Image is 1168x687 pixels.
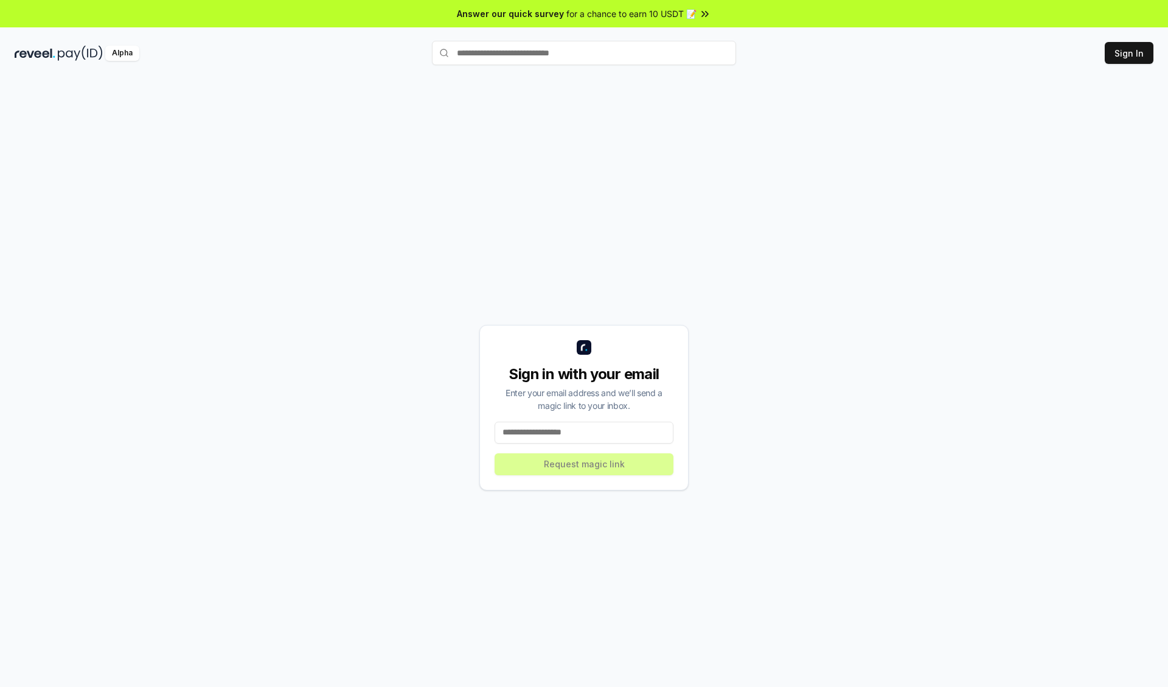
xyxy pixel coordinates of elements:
img: pay_id [58,46,103,61]
div: Sign in with your email [495,364,673,384]
div: Alpha [105,46,139,61]
button: Sign In [1105,42,1153,64]
div: Enter your email address and we’ll send a magic link to your inbox. [495,386,673,412]
span: Answer our quick survey [457,7,564,20]
span: for a chance to earn 10 USDT 📝 [566,7,697,20]
img: logo_small [577,340,591,355]
img: reveel_dark [15,46,55,61]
